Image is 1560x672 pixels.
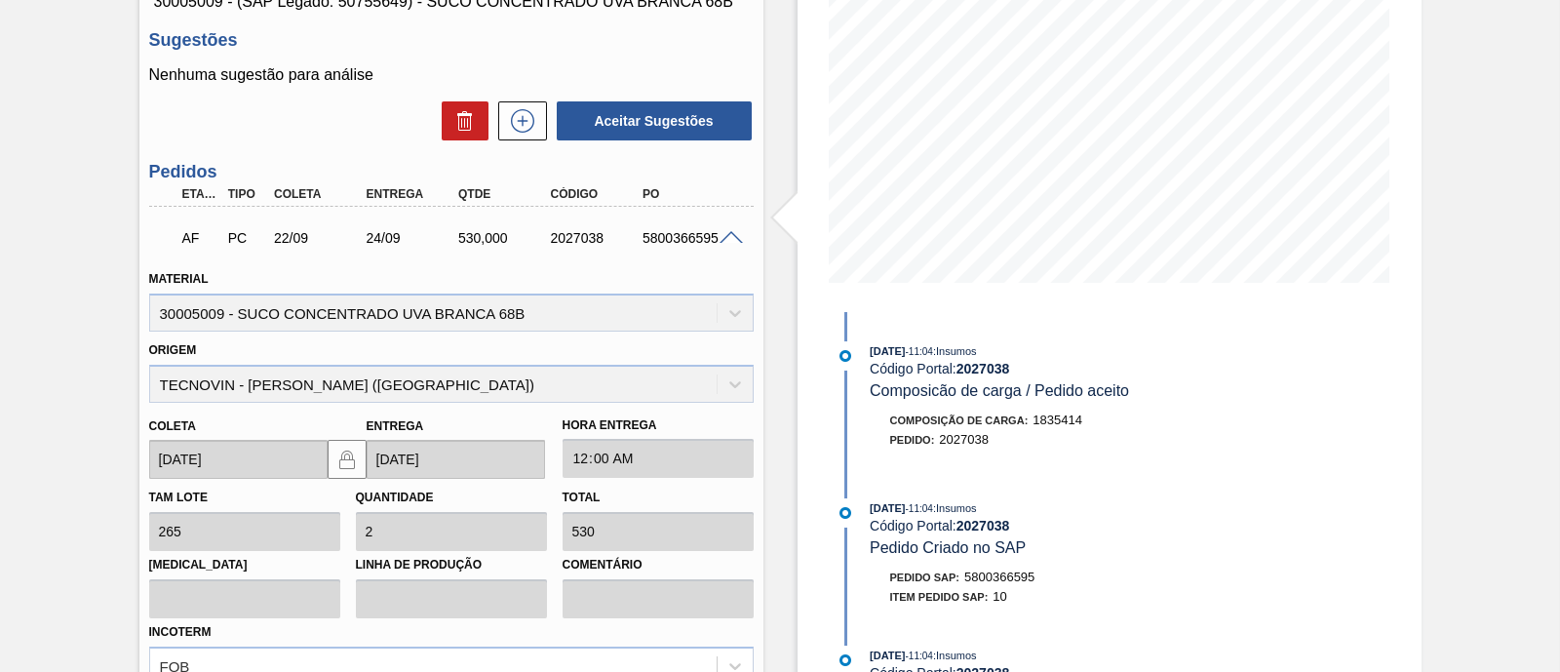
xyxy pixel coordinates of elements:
span: - 11:04 [906,346,933,357]
h3: Sugestões [149,30,754,51]
strong: 2027038 [956,361,1010,376]
span: 5800366595 [964,570,1034,584]
div: 530,000 [453,230,555,246]
div: Aguardando Faturamento [177,217,224,259]
div: Coleta [269,187,370,201]
div: Qtde [453,187,555,201]
img: atual [839,507,851,519]
span: Pedido Criado no SAP [870,539,1026,556]
span: [DATE] [870,502,905,514]
label: Hora Entrega [563,412,754,440]
div: 5800366595 [638,230,739,246]
button: locked [328,440,367,479]
div: Código Portal: [870,518,1333,534]
input: dd/mm/yyyy [367,440,545,479]
span: Composicão de carga / Pedido aceito [870,382,1129,399]
label: Origem [149,343,197,357]
div: Código [546,187,647,201]
button: Aceitar Sugestões [557,101,752,140]
img: locked [335,448,359,471]
div: 24/09/2025 [362,230,463,246]
span: 1835414 [1033,413,1082,427]
div: Nova sugestão [488,101,547,140]
span: : Insumos [933,502,977,514]
label: Tam lote [149,491,208,504]
label: Incoterm [149,625,212,639]
span: [DATE] [870,650,905,661]
h3: Pedidos [149,162,754,182]
label: Material [149,272,209,286]
label: Quantidade [356,491,434,504]
span: Composição de Carga : [890,415,1029,426]
div: Código Portal: [870,361,1333,376]
p: Nenhuma sugestão para análise [149,66,754,84]
img: atual [839,350,851,362]
label: Linha de Produção [356,551,547,579]
span: [DATE] [870,345,905,357]
label: [MEDICAL_DATA] [149,551,340,579]
span: : Insumos [933,650,977,661]
img: atual [839,654,851,666]
span: Pedido : [890,434,935,446]
div: Pedido de Compra [223,230,270,246]
div: 2027038 [546,230,647,246]
span: - 11:04 [906,503,933,514]
div: 22/09/2025 [269,230,370,246]
strong: 2027038 [956,518,1010,534]
label: Comentário [563,551,754,579]
div: Excluir Sugestões [432,101,488,140]
p: AF [182,230,219,246]
span: Pedido SAP: [890,572,960,583]
div: Entrega [362,187,463,201]
input: dd/mm/yyyy [149,440,328,479]
label: Entrega [367,419,424,433]
span: Item pedido SAP: [890,591,989,603]
div: Aceitar Sugestões [547,99,754,142]
span: 10 [993,589,1006,604]
span: - 11:04 [906,651,933,661]
div: Etapa [177,187,224,201]
label: Total [563,491,601,504]
span: : Insumos [933,345,977,357]
div: Tipo [223,187,270,201]
div: PO [638,187,739,201]
label: Coleta [149,419,196,433]
span: 2027038 [939,432,989,447]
